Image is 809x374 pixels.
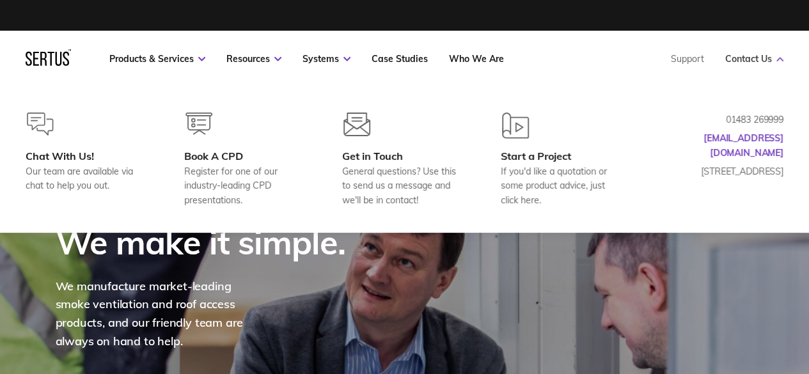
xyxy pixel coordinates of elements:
div: Our team are available via chat to help you out. [26,164,143,193]
div: Start a Project [501,150,618,162]
a: Start a ProjectIf you'd like a quotation or some product advice, just click here. [501,113,618,207]
div: Chat With Us! [26,150,143,162]
a: Systems [302,53,350,65]
p: 01483 269999 [656,113,783,127]
a: Get in TouchGeneral questions? Use this to send us a message and we'll be in contact! [342,113,459,207]
a: Case Studies [372,53,428,65]
div: Register for one of our industry-leading CPD presentations. [184,164,301,207]
a: Who We Are [449,53,504,65]
a: Products & Services [109,53,205,65]
a: [EMAIL_ADDRESS][DOMAIN_NAME] [703,132,783,158]
h1: We make it simple. [56,224,345,260]
p: [STREET_ADDRESS] [656,164,783,178]
div: Book A CPD [184,150,301,162]
a: Resources [226,53,281,65]
a: Book A CPDRegister for one of our industry-leading CPD presentations. [184,113,301,207]
div: If you'd like a quotation or some product advice, just click here. [501,164,618,207]
div: General questions? Use this to send us a message and we'll be in contact! [342,164,459,207]
div: We manufacture market-leading smoke ventilation and roof access products, and our friendly team a... [56,277,267,351]
a: Chat With Us!Our team are available via chat to help you out. [26,113,143,207]
div: Get in Touch [342,150,459,162]
a: Support [671,53,704,65]
a: Contact Us [725,53,783,65]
